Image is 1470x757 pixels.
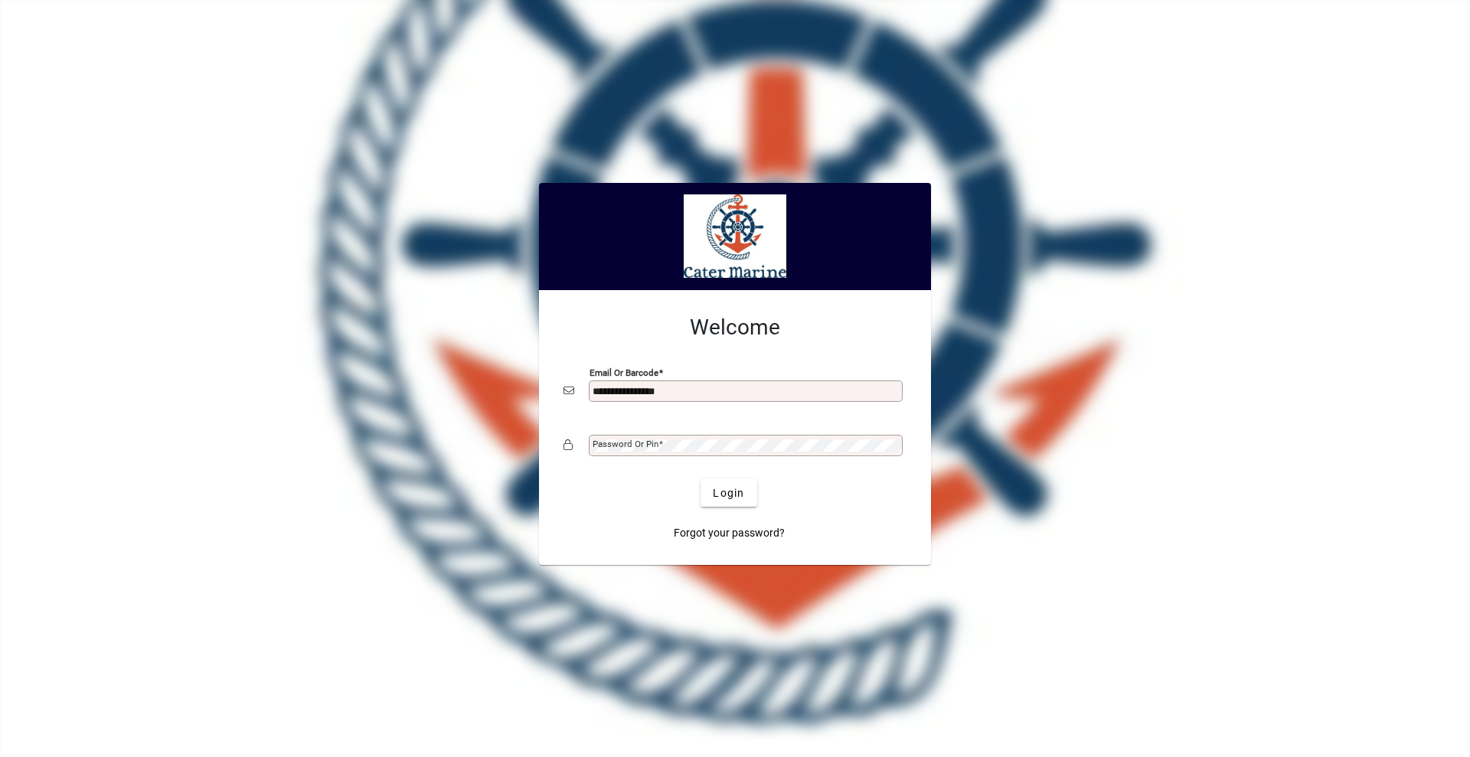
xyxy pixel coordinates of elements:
mat-label: Email or Barcode [590,367,658,378]
button: Login [701,479,756,507]
a: Forgot your password? [668,519,791,547]
span: Forgot your password? [674,525,785,541]
h2: Welcome [563,315,906,341]
mat-label: Password or Pin [593,439,658,449]
span: Login [713,485,744,501]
